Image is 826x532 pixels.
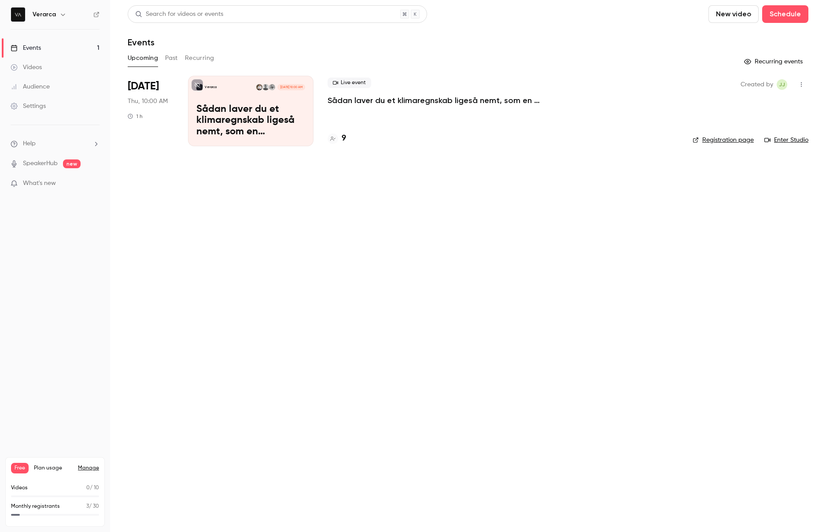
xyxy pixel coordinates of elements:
span: Free [11,463,29,473]
button: New video [708,5,759,23]
h6: Verarca [33,10,56,19]
p: Sådan laver du et klimaregnskab ligeså nemt, som en resultatopgørelse [196,104,305,138]
img: Verarca [11,7,25,22]
h4: 9 [342,133,346,144]
p: / 10 [86,484,99,492]
div: Videos [11,63,42,72]
p: Monthly registrants [11,502,60,510]
span: 3 [86,504,89,509]
a: Enter Studio [764,136,808,144]
div: 1 h [128,113,143,120]
a: SpeakerHub [23,159,58,168]
img: Søren Orluf [256,84,262,90]
button: Past [165,51,178,65]
span: Jj [779,79,785,90]
div: Oct 23 Thu, 10:00 AM (Europe/Copenhagen) [128,76,174,146]
div: Settings [11,102,46,111]
span: Jonas jkr+wemarket@wemarket.dk [777,79,787,90]
button: Upcoming [128,51,158,65]
div: Search for videos or events [135,10,223,19]
div: Audience [11,82,50,91]
a: Manage [78,465,99,472]
iframe: Noticeable Trigger [89,180,100,188]
p: Verarca [205,85,217,89]
span: Help [23,139,36,148]
li: help-dropdown-opener [11,139,100,148]
span: [DATE] 10:00 AM [277,84,305,90]
a: Sådan laver du et klimaregnskab ligeså nemt, som en resultatopgørelse [328,95,592,106]
h1: Events [128,37,155,48]
span: Plan usage [34,465,73,472]
span: Thu, 10:00 AM [128,97,168,106]
a: Sådan laver du et klimaregnskab ligeså nemt, som en resultatopgørelseVerarcaSøren HøjbergDan Skov... [188,76,313,146]
span: new [63,159,81,168]
button: Schedule [762,5,808,23]
span: Created by [741,79,773,90]
button: Recurring [185,51,214,65]
div: Events [11,44,41,52]
img: Søren Højberg [269,84,275,90]
span: Live event [328,78,371,88]
p: / 30 [86,502,99,510]
img: Dan Skovgaard [262,84,269,90]
a: 9 [328,133,346,144]
p: Videos [11,484,28,492]
span: [DATE] [128,79,159,93]
span: What's new [23,179,56,188]
span: 0 [86,485,90,491]
a: Registration page [693,136,754,144]
button: Recurring events [740,55,808,69]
